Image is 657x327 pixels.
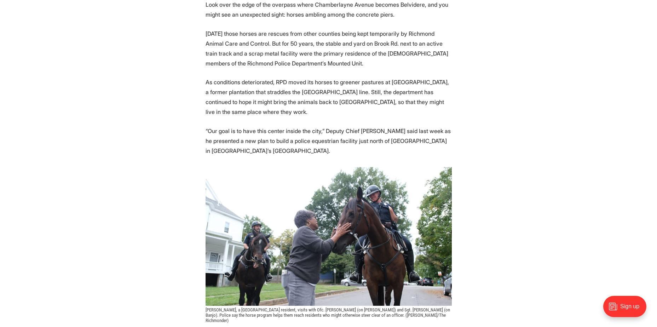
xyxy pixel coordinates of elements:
[206,307,451,323] span: [PERSON_NAME], a [GEOGRAPHIC_DATA] resident, visits with Ofc. [PERSON_NAME] (on [PERSON_NAME]) an...
[206,77,452,117] p: As conditions deteriorated, RPD moved its horses to greener pastures at [GEOGRAPHIC_DATA], a form...
[206,29,452,68] p: [DATE] those horses are rescues from other counties being kept temporarily by Richmond Animal Car...
[597,292,657,327] iframe: portal-trigger
[206,126,452,156] p: “Our goal is to have this center inside the city,” Deputy Chief [PERSON_NAME] said last week as h...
